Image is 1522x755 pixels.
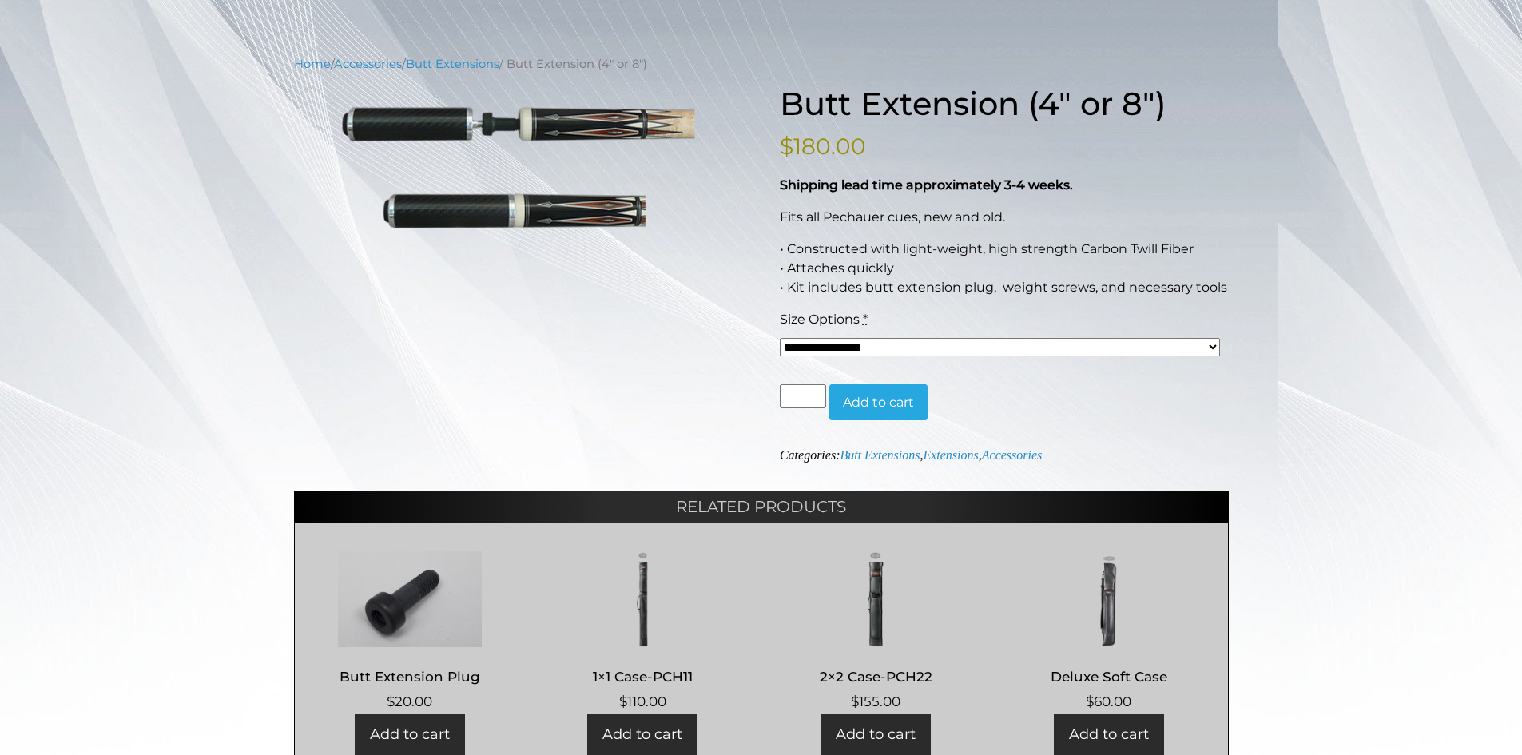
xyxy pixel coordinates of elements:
a: Home [294,57,331,71]
img: 2x2 Case-PCH22 [777,551,976,647]
h2: Butt Extension Plug [311,662,510,691]
a: Butt Extensions [840,448,920,462]
a: Butt Extension Plug $20.00 [311,551,510,712]
img: Deluxe Soft Case [1009,551,1208,647]
bdi: 60.00 [1086,693,1131,709]
a: Add to cart: “2x2 Case-PCH22” [821,714,931,755]
h2: Related products [294,491,1229,523]
input: Product quantity [780,384,826,408]
span: Size Options [780,312,860,327]
a: Add to cart: “Butt Extension Plug” [355,714,465,755]
h1: Butt Extension (4″ or 8″) [780,85,1229,123]
bdi: 155.00 [851,693,900,709]
a: Accessories [982,448,1043,462]
h2: 1×1 Case-PCH11 [543,662,742,691]
span: $ [780,133,793,160]
span: $ [619,693,627,709]
a: 2×2 Case-PCH22 $155.00 [777,551,976,712]
a: Accessories [334,57,402,71]
img: 1x1 Case-PCH11 [543,551,742,647]
bdi: 20.00 [387,693,432,709]
p: Fits all Pechauer cues, new and old. [780,208,1229,227]
nav: Breadcrumb [294,55,1229,73]
a: Extensions [923,448,978,462]
h2: 2×2 Case-PCH22 [777,662,976,691]
button: Add to cart [829,384,928,421]
h2: Deluxe Soft Case [1009,662,1208,691]
a: 1×1 Case-PCH11 $110.00 [543,551,742,712]
a: Deluxe Soft Case $60.00 [1009,551,1208,712]
a: Add to cart: “1x1 Case-PCH11” [587,714,697,755]
abbr: required [863,312,868,327]
p: • Constructed with light-weight, high strength Carbon Twill Fiber • Attaches quickly • Kit includ... [780,240,1229,297]
span: $ [387,693,395,709]
strong: Shipping lead time approximately 3-4 weeks. [780,177,1073,193]
span: $ [1086,693,1094,709]
bdi: 180.00 [780,133,866,160]
span: Categories: , , [780,448,1042,462]
bdi: 110.00 [619,693,666,709]
span: $ [851,693,859,709]
a: Add to cart: “Deluxe Soft Case” [1054,714,1164,755]
img: Butt Extension Plug [311,551,510,647]
a: Butt Extensions [406,57,499,71]
img: 822-Butt-Extension4.png [294,105,743,229]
